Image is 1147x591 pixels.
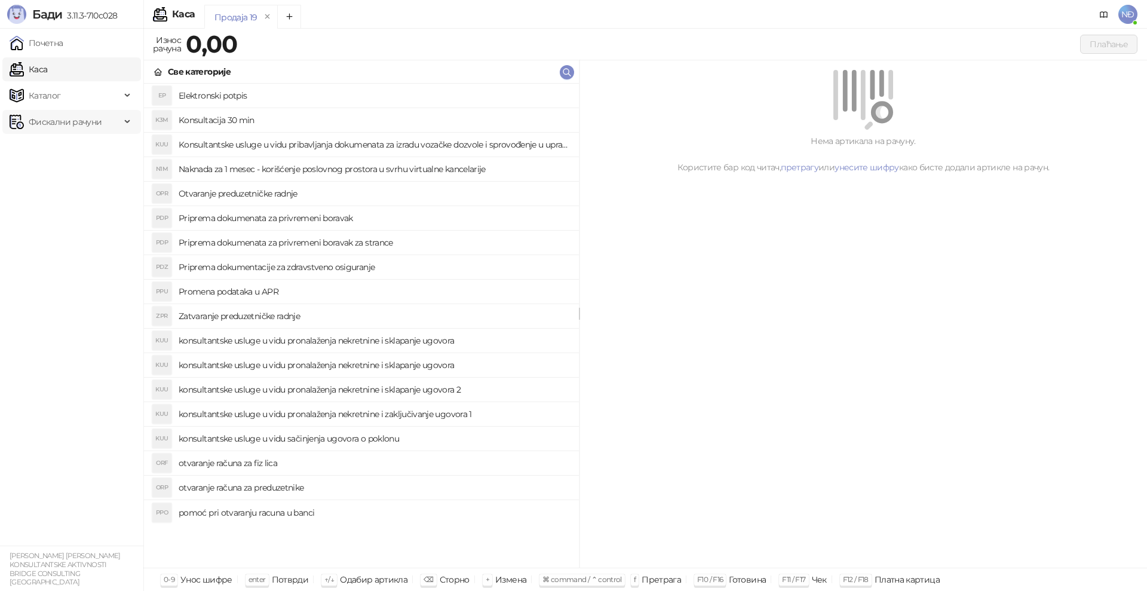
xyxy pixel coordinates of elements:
[29,110,102,134] span: Фискални рачуни
[249,575,266,584] span: enter
[594,134,1133,174] div: Нема артикала на рачуну. Користите бар код читач, или како бисте додали артикле на рачун.
[10,552,121,586] small: [PERSON_NAME] [PERSON_NAME] KONSULTANTSKE AKTIVNOSTI BRIDGE CONSULTING [GEOGRAPHIC_DATA]
[179,111,569,130] h4: Konsultacija 30 min
[152,282,171,301] div: PPU
[179,429,569,448] h4: konsultantske usluge u vidu sačinjenja ugovora o poklonu
[179,503,569,522] h4: pomoć pri otvaranju racuna u banci
[179,356,569,375] h4: konsultantske usluge u vidu pronalaženja nekretnine i sklapanje ugovora
[152,503,171,522] div: PPO
[179,478,569,497] h4: otvaranje računa za preduzetnike
[180,572,232,587] div: Унос шифре
[782,575,805,584] span: F11 / F17
[179,454,569,473] h4: otvaranje računa za fiz lica
[835,162,899,173] a: унесите шифру
[179,307,569,326] h4: Zatvaranje preduzetničke radnje
[179,258,569,277] h4: Priprema dokumentacije za zdravstveno osiguranje
[179,282,569,301] h4: Promena podataka u APR
[152,380,171,399] div: KUU
[152,478,171,497] div: ORP
[62,10,117,21] span: 3.11.3-710c028
[144,84,579,568] div: grid
[152,405,171,424] div: KUU
[10,31,63,55] a: Почетна
[812,572,827,587] div: Чек
[179,233,569,252] h4: Priprema dokumenata za privremeni boravak za strance
[179,135,569,154] h4: Konsultantske usluge u vidu pribavljanja dokumenata za izradu vozačke dozvole i sprovođenje u upr...
[179,86,569,105] h4: Elektronski potpis
[1118,5,1137,24] span: NĐ
[29,84,61,108] span: Каталог
[260,12,275,22] button: remove
[697,575,723,584] span: F10 / F16
[172,10,195,19] div: Каса
[1094,5,1114,24] a: Документација
[272,572,309,587] div: Потврди
[152,209,171,228] div: PDP
[152,454,171,473] div: ORF
[168,65,231,78] div: Све категорије
[542,575,622,584] span: ⌘ command / ⌃ control
[634,575,636,584] span: f
[843,575,869,584] span: F12 / F18
[781,162,818,173] a: претрагу
[152,184,171,203] div: OPR
[642,572,681,587] div: Претрага
[152,111,171,130] div: K3M
[152,429,171,448] div: KUU
[10,57,47,81] a: Каса
[186,29,237,59] strong: 0,00
[7,5,26,24] img: Logo
[495,572,526,587] div: Измена
[152,258,171,277] div: PDZ
[424,575,433,584] span: ⌫
[152,135,171,154] div: KUU
[179,209,569,228] h4: Priprema dokumenata za privremeni boravak
[32,7,62,22] span: Бади
[152,356,171,375] div: KUU
[179,184,569,203] h4: Otvaranje preduzetničke radnje
[152,233,171,252] div: PDP
[152,86,171,105] div: EP
[214,11,257,24] div: Продаја 19
[152,160,171,179] div: N1M
[152,307,171,326] div: ZPR
[1080,35,1137,54] button: Плаћање
[164,575,174,584] span: 0-9
[179,160,569,179] h4: Naknada za 1 mesec - korišćenje poslovnog prostora u svrhu virtualne kancelarije
[440,572,470,587] div: Сторно
[179,405,569,424] h4: konsultantske usluge u vidu pronalaženja nekretnine i zaključivanje ugovora 1
[179,331,569,350] h4: konsultantske usluge u vidu pronalaženja nekretnine i sklapanje ugovora
[340,572,407,587] div: Одабир артикла
[729,572,766,587] div: Готовина
[324,575,334,584] span: ↑/↓
[277,5,301,29] button: Add tab
[152,331,171,350] div: KUU
[875,572,940,587] div: Платна картица
[486,575,489,584] span: +
[151,32,183,56] div: Износ рачуна
[179,380,569,399] h4: konsultantske usluge u vidu pronalaženja nekretnine i sklapanje ugovora 2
